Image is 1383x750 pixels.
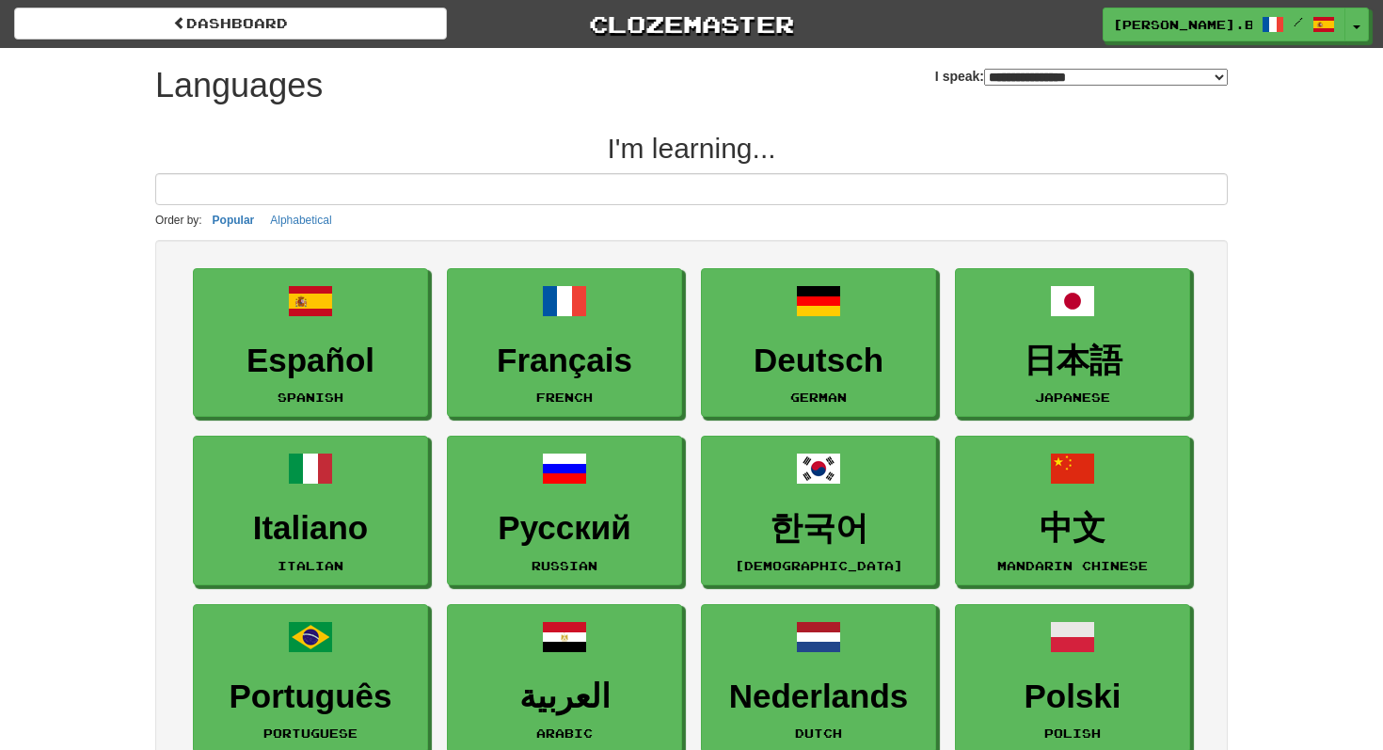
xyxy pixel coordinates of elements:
[203,510,418,547] h3: Italiano
[536,391,593,404] small: French
[1103,8,1345,41] a: [PERSON_NAME].babb /
[14,8,447,40] a: dashboard
[203,678,418,715] h3: Português
[475,8,908,40] a: Clozemaster
[457,343,672,379] h3: Français
[965,343,1180,379] h3: 日本語
[203,343,418,379] h3: Español
[711,678,926,715] h3: Nederlands
[1044,726,1101,740] small: Polish
[1113,16,1252,33] span: [PERSON_NAME].babb
[278,559,343,572] small: Italian
[955,436,1190,585] a: 中文Mandarin Chinese
[536,726,593,740] small: Arabic
[711,510,926,547] h3: 한국어
[1294,15,1303,28] span: /
[701,436,936,585] a: 한국어[DEMOGRAPHIC_DATA]
[984,69,1228,86] select: I speak:
[193,268,428,418] a: EspañolSpanish
[711,343,926,379] h3: Deutsch
[278,391,343,404] small: Spanish
[735,559,903,572] small: [DEMOGRAPHIC_DATA]
[193,436,428,585] a: ItalianoItalian
[965,510,1180,547] h3: 中文
[795,726,842,740] small: Dutch
[447,268,682,418] a: FrançaisFrench
[532,559,597,572] small: Russian
[155,214,202,227] small: Order by:
[155,133,1228,164] h2: I'm learning...
[207,210,261,231] button: Popular
[997,559,1148,572] small: Mandarin Chinese
[155,67,323,104] h1: Languages
[447,436,682,585] a: РусскийRussian
[1035,391,1110,404] small: Japanese
[935,67,1228,86] label: I speak:
[263,726,358,740] small: Portuguese
[790,391,847,404] small: German
[457,678,672,715] h3: العربية
[965,678,1180,715] h3: Polski
[701,268,936,418] a: DeutschGerman
[457,510,672,547] h3: Русский
[955,268,1190,418] a: 日本語Japanese
[264,210,337,231] button: Alphabetical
